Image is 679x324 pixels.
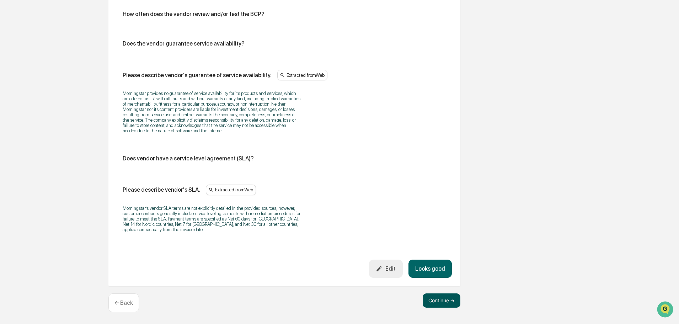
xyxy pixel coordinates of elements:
[7,104,13,110] div: 🔎
[49,87,91,100] a: 🗄️Attestations
[24,62,90,67] div: We're available if you need us!
[277,70,327,80] div: Extracted from Web
[123,40,245,47] div: Does the vendor guarantee service availability?
[52,90,57,96] div: 🗄️
[50,120,86,126] a: Powered byPylon
[423,293,460,308] button: Continue ➔
[656,301,675,320] iframe: Open customer support
[14,103,45,110] span: Data Lookup
[123,91,300,133] p: Morningstar provides no guarantee of service availability for its products and services, which ar...
[114,299,133,306] p: ← Back
[121,57,129,65] button: Start new chat
[14,90,46,97] span: Preclearance
[71,121,86,126] span: Pylon
[369,260,403,278] button: Edit
[123,11,264,17] div: How often does the vendor review and/or test the BCP?
[123,72,272,79] div: Please describe vendor's guarantee of service availability.
[123,186,200,193] div: Please describe vendor's SLA.
[4,87,49,100] a: 🖐️Preclearance
[4,100,48,113] a: 🔎Data Lookup
[7,54,20,67] img: 1746055101610-c473b297-6a78-478c-a979-82029cc54cd1
[206,185,256,195] div: Extracted from Web
[7,15,129,26] p: How can we help?
[123,206,300,232] p: Morningstar’s vendor SLA terms are not explicitly detailed in the provided sources; however, cust...
[7,90,13,96] div: 🖐️
[59,90,88,97] span: Attestations
[376,265,396,272] div: Edit
[24,54,117,62] div: Start new chat
[123,155,254,162] div: Does vendor have a service level agreement (SLA)?
[408,260,452,278] button: Looks good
